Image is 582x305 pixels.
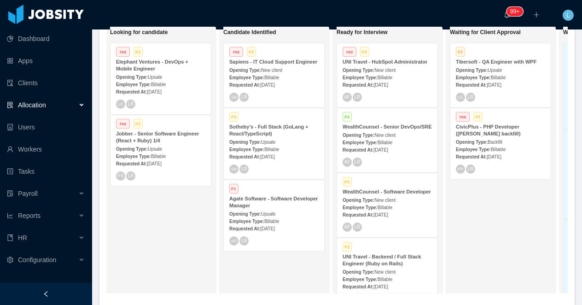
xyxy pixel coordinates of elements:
[110,29,239,36] h1: Looking for candidate
[344,224,350,229] span: AF
[504,12,510,18] i: icon: bell
[223,29,352,36] h1: Candidate Identified
[229,154,260,159] strong: Requested At:
[450,29,579,36] h1: Waiting for Client Approval
[343,254,421,266] strong: UNI Travel - Backend / Full Stack Engineer (Ruby on Rails)
[241,238,247,243] span: LR
[148,147,162,152] span: Upsale
[373,82,388,88] span: [DATE]
[7,102,13,108] i: icon: solution
[229,147,264,152] strong: Employee Type:
[151,82,166,87] span: Billable
[337,29,466,36] h1: Ready for Interview
[261,211,275,217] span: Upsale
[354,159,360,164] span: LR
[118,101,124,106] span: LC
[456,147,491,152] strong: Employee Type:
[344,159,350,164] span: AF
[467,166,473,171] span: LR
[360,47,369,57] span: P3
[260,154,274,159] span: [DATE]
[343,133,374,138] strong: Opening Type:
[116,161,147,166] strong: Requested At:
[487,154,501,159] span: [DATE]
[264,147,279,152] span: Billable
[467,94,473,100] span: LR
[148,75,162,80] span: Upsale
[378,205,392,210] span: Billable
[7,29,85,48] a: icon: pie-chartDashboard
[343,75,378,80] strong: Employee Type:
[343,140,378,145] strong: Employee Type:
[343,270,374,275] strong: Opening Type:
[566,10,570,21] span: L
[147,161,161,166] span: [DATE]
[229,59,317,65] strong: Sapiens - IT Cloud Support Engineer
[18,190,38,197] span: Payroll
[354,224,360,229] span: LR
[116,147,148,152] strong: Opening Type:
[7,257,13,263] i: icon: setting
[229,211,261,217] strong: Opening Type:
[343,82,373,88] strong: Requested At:
[343,68,374,73] strong: Opening Type:
[18,256,56,264] span: Configuration
[116,131,199,143] strong: Jobber - Senior Software Engineer (React + Ruby) 1/4
[264,219,279,224] span: Billable
[260,226,274,231] span: [DATE]
[374,198,396,203] span: New client
[241,94,247,100] span: LR
[374,133,396,138] span: New client
[247,47,256,57] span: P3
[488,140,502,145] span: Backfill
[116,154,151,159] strong: Employee Type:
[343,242,352,252] span: P3
[229,140,261,145] strong: Opening Type:
[343,124,432,129] strong: WealthCounsel - Senior DevOps/SRE
[116,47,130,57] span: Hot
[343,177,352,187] span: P3
[343,59,427,65] strong: UNI Travel - HubSpot Administrator
[7,162,85,181] a: icon: profileTasks
[488,68,502,73] span: Upsale
[343,198,374,203] strong: Opening Type:
[354,94,360,100] span: LR
[7,118,85,136] a: icon: robotUsers
[458,94,464,100] span: LC
[7,52,85,70] a: icon: appstoreApps
[231,95,237,99] span: SM
[473,112,483,122] span: P3
[116,59,188,71] strong: Elephant Ventures - DevOps + Mobile Engineer
[343,205,378,210] strong: Employee Type:
[456,82,487,88] strong: Requested At:
[378,277,392,282] span: Billable
[231,239,237,243] span: AO
[128,101,134,106] span: LR
[229,75,264,80] strong: Employee Type:
[343,284,373,289] strong: Requested At:
[18,101,46,109] span: Allocation
[229,184,239,194] span: P1
[343,147,373,152] strong: Requested At:
[134,119,143,129] span: P3
[241,166,247,171] span: LR
[231,167,237,171] span: SM
[456,124,521,136] strong: CivicPlus - PHP Developer ([PERSON_NAME] backfill)
[7,74,85,92] a: icon: auditClients
[374,68,396,73] span: New client
[116,119,130,129] span: Hot
[491,147,506,152] span: Billable
[147,89,161,94] span: [DATE]
[260,82,274,88] span: [DATE]
[487,82,501,88] span: [DATE]
[229,226,260,231] strong: Requested At:
[229,82,260,88] strong: Requested At:
[378,75,392,80] span: Billable
[373,212,388,217] span: [DATE]
[457,166,463,171] span: PP
[373,284,388,289] span: [DATE]
[229,219,264,224] strong: Employee Type:
[456,154,487,159] strong: Requested At:
[229,47,243,57] span: Hot
[343,112,352,122] span: P4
